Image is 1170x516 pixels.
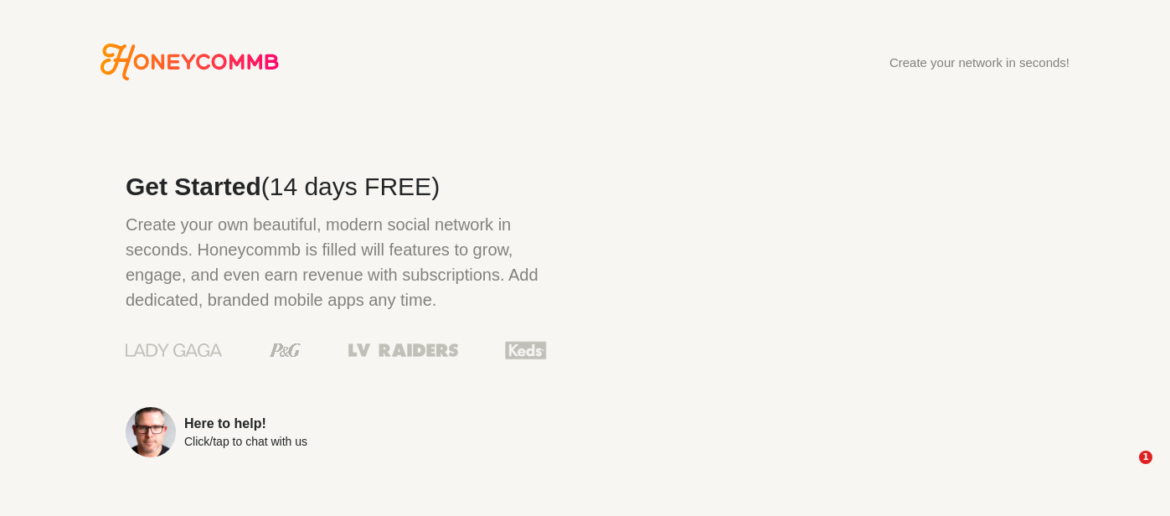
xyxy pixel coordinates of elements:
span: 1 [1139,451,1152,464]
h2: Get Started [126,174,548,199]
svg: Honeycommb [101,44,279,80]
div: Create your network in seconds! [889,56,1069,69]
img: Procter & Gamble [270,343,301,357]
p: Create your own beautiful, modern social network in seconds. Honeycommb is filled will features t... [126,212,548,312]
span: (14 days FREE) [261,173,440,200]
iframe: Intercom live chat [1105,451,1145,491]
div: Here to help! [184,417,307,431]
a: Go to Honeycommb homepage [101,44,279,80]
img: Las Vegas Raiders [348,343,458,357]
img: Lady Gaga [126,338,222,363]
a: Here to help!Click/tap to chat with us [126,407,548,457]
img: Keds [505,339,547,361]
img: Sean [126,407,176,457]
div: Click/tap to chat with us [184,436,307,447]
